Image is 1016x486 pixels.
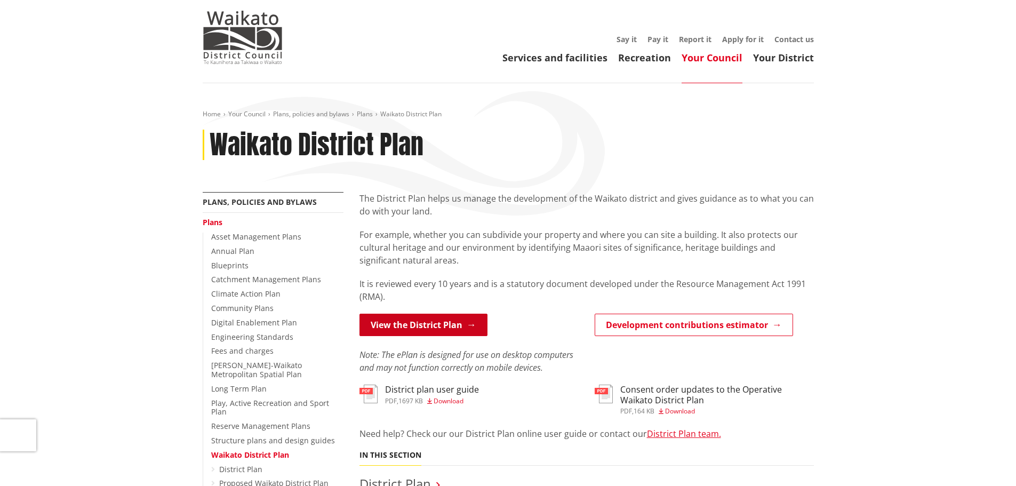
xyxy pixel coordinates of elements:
em: Note: The ePlan is designed for use on desktop computers and may not function correctly on mobile... [359,349,573,373]
a: Report it [679,34,711,44]
a: Engineering Standards [211,332,293,342]
a: Plans [203,217,222,227]
span: 1697 KB [398,396,423,405]
a: Your Council [682,51,742,64]
a: Fees and charges [211,346,274,356]
a: Plans, policies and bylaws [203,197,317,207]
a: Blueprints [211,260,249,270]
span: Download [665,407,695,416]
h3: Consent order updates to the Operative Waikato District Plan [620,385,814,405]
a: District Plan team. [647,428,721,440]
a: Digital Enablement Plan [211,317,297,328]
a: Community Plans [211,303,274,313]
a: Play, Active Recreation and Sport Plan [211,398,329,417]
a: Structure plans and design guides [211,435,335,445]
a: Say it [617,34,637,44]
a: Consent order updates to the Operative Waikato District Plan pdf,164 KB Download [595,385,814,414]
a: District plan user guide pdf,1697 KB Download [359,385,479,404]
a: Your Council [228,109,266,118]
img: Waikato District Council - Te Kaunihera aa Takiwaa o Waikato [203,11,283,64]
p: Need help? Check our our District Plan online user guide or contact our [359,427,814,440]
a: Your District [753,51,814,64]
span: pdf [385,396,397,405]
a: Home [203,109,221,118]
nav: breadcrumb [203,110,814,119]
a: Apply for it [722,34,764,44]
a: Catchment Management Plans [211,274,321,284]
img: document-pdf.svg [359,385,378,403]
a: Plans [357,109,373,118]
a: Annual Plan [211,246,254,256]
h3: District plan user guide [385,385,479,395]
div: , [385,398,479,404]
p: For example, whether you can subdivide your property and where you can site a building. It also p... [359,228,814,267]
h1: Waikato District Plan [210,130,423,161]
a: Reserve Management Plans [211,421,310,431]
a: Asset Management Plans [211,232,301,242]
a: View the District Plan [359,314,487,336]
a: Plans, policies and bylaws [273,109,349,118]
p: The District Plan helps us manage the development of the Waikato district and gives guidance as t... [359,192,814,218]
a: Waikato District Plan [211,450,289,460]
span: pdf [620,407,632,416]
a: Climate Action Plan [211,289,281,299]
span: 164 KB [634,407,654,416]
span: Waikato District Plan [380,109,442,118]
a: Pay it [647,34,668,44]
a: Development contributions estimator [595,314,793,336]
a: Recreation [618,51,671,64]
a: Services and facilities [502,51,607,64]
a: District Plan [219,464,262,474]
iframe: Messenger Launcher [967,441,1005,480]
p: It is reviewed every 10 years and is a statutory document developed under the Resource Management... [359,277,814,303]
a: Long Term Plan [211,384,267,394]
img: document-pdf.svg [595,385,613,403]
a: Contact us [774,34,814,44]
span: Download [434,396,463,405]
div: , [620,408,814,415]
h5: In this section [359,451,421,460]
a: [PERSON_NAME]-Waikato Metropolitan Spatial Plan [211,360,302,379]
